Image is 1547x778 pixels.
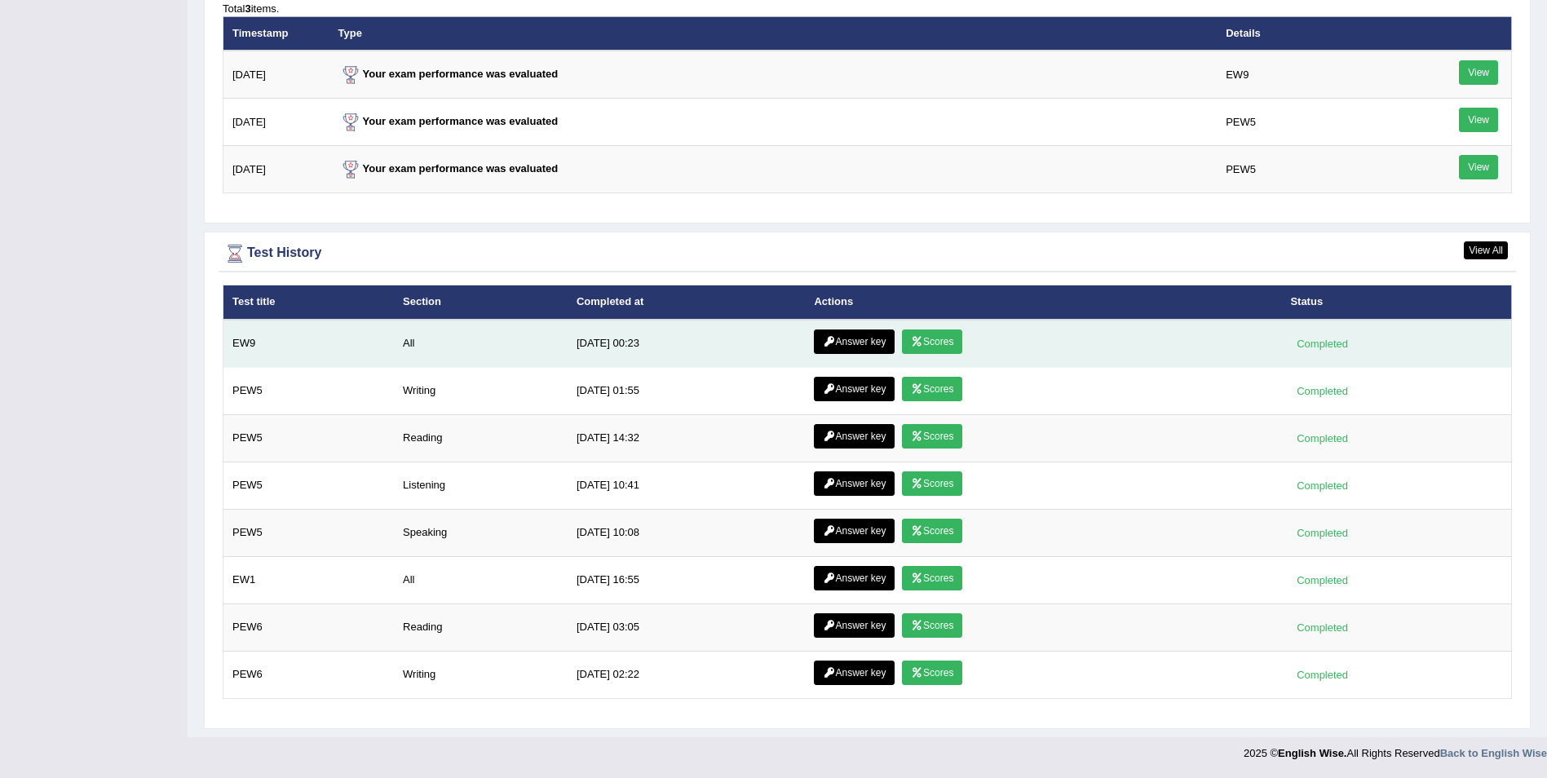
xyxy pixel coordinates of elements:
th: Test title [223,285,395,320]
a: Scores [902,661,962,685]
td: PEW5 [223,462,395,509]
a: Scores [902,377,962,401]
strong: Your exam performance was evaluated [338,68,559,80]
td: [DATE] [223,146,329,193]
a: Scores [902,613,962,638]
td: Writing [394,651,568,698]
a: Answer key [814,329,895,354]
td: PEW6 [223,651,395,698]
td: Reading [394,603,568,651]
strong: Your exam performance was evaluated [338,115,559,127]
a: Answer key [814,424,895,449]
td: [DATE] 01:55 [568,367,806,414]
a: Answer key [814,661,895,685]
a: Scores [902,329,962,354]
a: Scores [902,519,962,543]
td: Listening [394,462,568,509]
div: Test History [223,241,1512,266]
div: Completed [1290,666,1354,683]
a: View All [1464,241,1508,259]
b: 3 [245,2,250,15]
a: View [1459,108,1498,132]
th: Details [1217,16,1413,51]
div: Completed [1290,430,1354,447]
a: View [1459,155,1498,179]
a: Answer key [814,519,895,543]
td: Reading [394,414,568,462]
td: EW9 [223,320,395,368]
td: PEW5 [223,367,395,414]
div: Completed [1290,335,1354,352]
a: Answer key [814,613,895,638]
td: PEW5 [1217,99,1413,146]
a: Answer key [814,377,895,401]
td: [DATE] 14:32 [568,414,806,462]
div: Completed [1290,382,1354,400]
th: Type [329,16,1218,51]
td: PEW5 [1217,146,1413,193]
td: EW9 [1217,51,1413,99]
div: Total items. [223,1,1512,16]
th: Section [394,285,568,320]
td: [DATE] 10:41 [568,462,806,509]
div: Completed [1290,619,1354,636]
a: Scores [902,566,962,590]
td: EW1 [223,556,395,603]
td: [DATE] 00:23 [568,320,806,368]
td: [DATE] 16:55 [568,556,806,603]
th: Actions [805,285,1281,320]
th: Status [1281,285,1511,320]
td: [DATE] [223,99,329,146]
td: Speaking [394,509,568,556]
td: Writing [394,367,568,414]
a: Scores [902,471,962,496]
td: [DATE] 03:05 [568,603,806,651]
td: [DATE] [223,51,329,99]
div: 2025 © All Rights Reserved [1244,737,1547,761]
td: PEW5 [223,509,395,556]
td: [DATE] 10:08 [568,509,806,556]
a: Answer key [814,566,895,590]
td: [DATE] 02:22 [568,651,806,698]
div: Completed [1290,477,1354,494]
td: PEW5 [223,414,395,462]
th: Completed at [568,285,806,320]
a: Answer key [814,471,895,496]
strong: Your exam performance was evaluated [338,162,559,175]
a: Scores [902,424,962,449]
td: All [394,320,568,368]
a: Back to English Wise [1440,747,1547,759]
a: View [1459,60,1498,85]
td: PEW6 [223,603,395,651]
div: Completed [1290,524,1354,542]
td: All [394,556,568,603]
div: Completed [1290,572,1354,589]
strong: English Wise. [1278,747,1346,759]
th: Timestamp [223,16,329,51]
